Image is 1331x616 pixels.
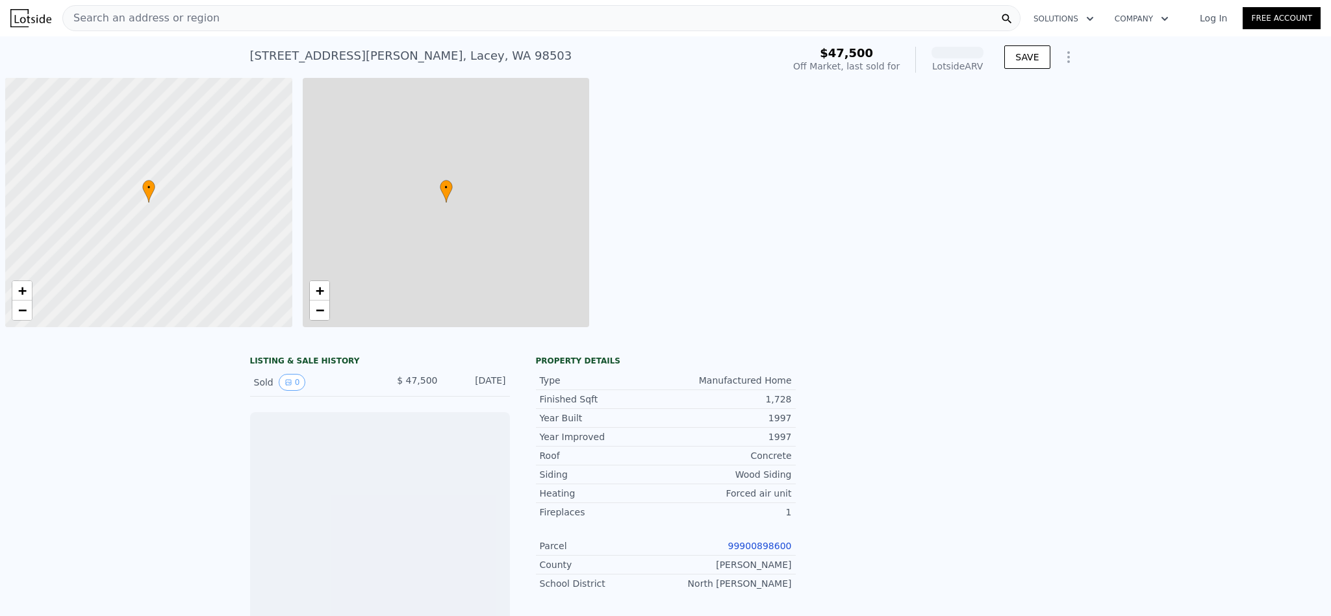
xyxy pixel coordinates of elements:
span: • [142,182,155,193]
a: Free Account [1243,7,1321,29]
a: Log In [1184,12,1243,25]
div: Fireplaces [540,506,666,519]
div: Year Improved [540,430,666,443]
img: Lotside [10,9,51,27]
span: − [18,302,27,318]
div: Lotside ARV [932,60,983,73]
a: Zoom in [310,281,329,301]
span: $47,500 [820,46,873,60]
button: SAVE [1004,45,1050,69]
div: Heating [540,487,666,500]
div: [STREET_ADDRESS][PERSON_NAME] , Lacey , WA 98503 [250,47,572,65]
div: Type [540,374,666,387]
div: 1997 [666,430,792,443]
div: Wood Siding [666,468,792,481]
div: Roof [540,449,666,462]
div: 1,728 [666,393,792,406]
span: + [18,282,27,299]
div: 1997 [666,412,792,425]
button: Company [1104,7,1179,31]
div: • [142,180,155,203]
a: Zoom in [12,281,32,301]
div: Siding [540,468,666,481]
div: Sold [254,374,370,391]
div: [DATE] [448,374,506,391]
div: Finished Sqft [540,393,666,406]
a: Zoom out [12,301,32,320]
button: Solutions [1023,7,1104,31]
button: View historical data [279,374,306,391]
button: Show Options [1056,44,1082,70]
span: • [440,182,453,193]
span: Search an address or region [63,10,220,26]
span: − [315,302,323,318]
div: County [540,558,666,571]
div: Parcel [540,539,666,552]
div: 1 [666,506,792,519]
a: Zoom out [310,301,329,320]
div: Manufactured Home [666,374,792,387]
div: [PERSON_NAME] [666,558,792,571]
div: Year Built [540,412,666,425]
div: Concrete [666,449,792,462]
div: North [PERSON_NAME] [666,577,792,590]
div: Off Market, last sold for [793,60,900,73]
div: School District [540,577,666,590]
span: $ 47,500 [397,375,437,386]
div: Forced air unit [666,487,792,500]
div: Property details [536,356,796,366]
div: LISTING & SALE HISTORY [250,356,510,369]
div: • [440,180,453,203]
a: 99900898600 [728,541,792,551]
span: + [315,282,323,299]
